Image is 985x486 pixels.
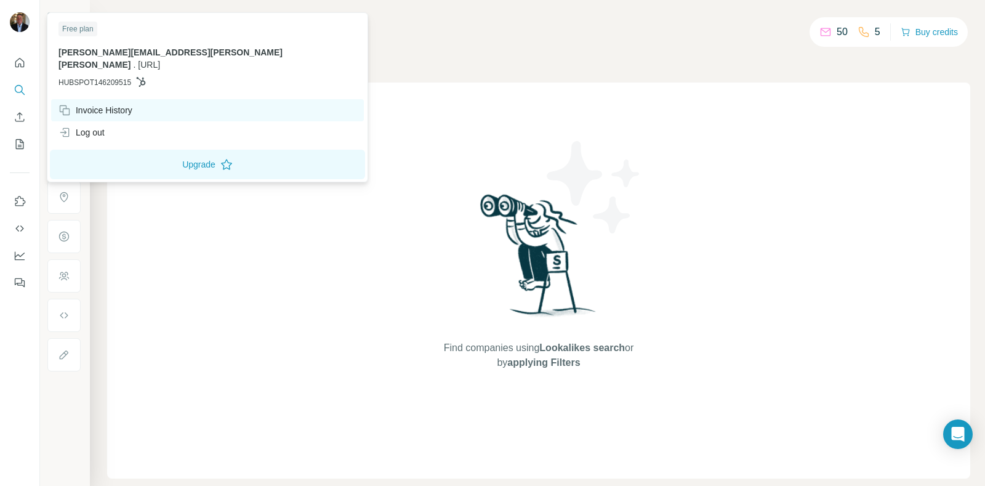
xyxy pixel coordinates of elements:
[10,79,30,101] button: Search
[440,341,637,370] span: Find companies using or by
[10,52,30,74] button: Quick start
[10,272,30,294] button: Feedback
[58,126,105,139] div: Log out
[901,23,958,41] button: Buy credits
[943,419,973,449] div: Open Intercom Messenger
[58,104,132,116] div: Invoice History
[50,150,365,179] button: Upgrade
[10,190,30,213] button: Use Surfe on LinkedIn
[10,106,30,128] button: Enrich CSV
[58,22,97,36] div: Free plan
[507,357,580,368] span: applying Filters
[133,60,135,70] span: .
[10,12,30,32] img: Avatar
[58,47,283,70] span: [PERSON_NAME][EMAIL_ADDRESS][PERSON_NAME][PERSON_NAME]
[837,25,848,39] p: 50
[107,15,970,32] h4: Search
[875,25,880,39] p: 5
[10,217,30,240] button: Use Surfe API
[10,133,30,155] button: My lists
[138,60,160,70] span: [URL]
[58,77,131,88] span: HUBSPOT146209515
[539,342,625,353] span: Lookalikes search
[38,7,89,26] button: Show
[539,132,649,243] img: Surfe Illustration - Stars
[10,245,30,267] button: Dashboard
[475,191,603,328] img: Surfe Illustration - Woman searching with binoculars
